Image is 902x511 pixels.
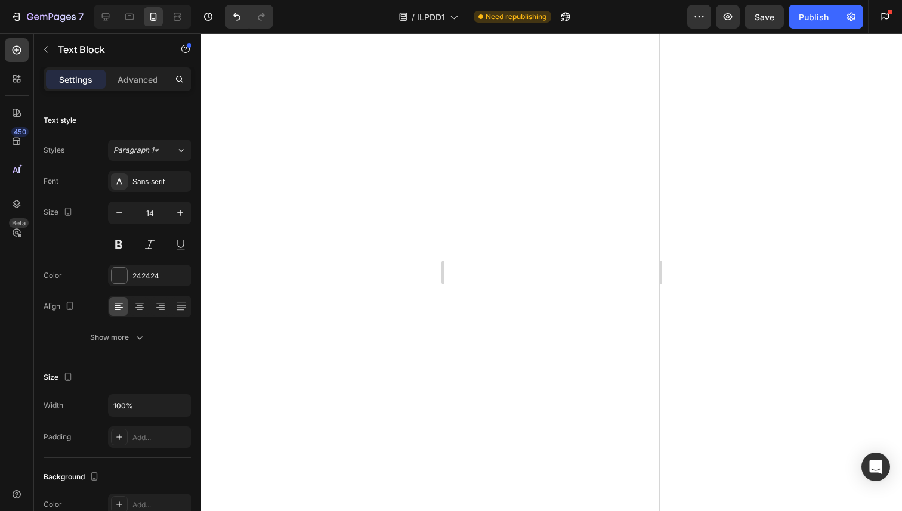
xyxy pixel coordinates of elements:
[799,11,829,23] div: Publish
[44,370,75,386] div: Size
[78,10,84,24] p: 7
[118,73,158,86] p: Advanced
[44,432,71,442] div: Padding
[132,271,189,281] div: 242424
[90,332,146,343] div: Show more
[745,5,784,29] button: Save
[225,5,273,29] div: Undo/Redo
[58,42,159,57] p: Text Block
[9,218,29,228] div: Beta
[44,400,63,411] div: Width
[755,12,774,22] span: Save
[44,299,77,315] div: Align
[59,73,92,86] p: Settings
[44,327,191,348] button: Show more
[113,145,159,156] span: Paragraph 1*
[5,5,89,29] button: 7
[44,115,76,126] div: Text style
[108,140,191,161] button: Paragraph 1*
[132,176,189,187] div: Sans-serif
[44,145,64,156] div: Styles
[44,270,62,281] div: Color
[444,33,659,511] iframe: Design area
[132,432,189,443] div: Add...
[486,11,546,22] span: Need republishing
[44,176,58,187] div: Font
[412,11,415,23] span: /
[417,11,445,23] span: ILPDD1
[861,453,890,481] div: Open Intercom Messenger
[132,500,189,510] div: Add...
[44,469,101,485] div: Background
[44,499,62,510] div: Color
[789,5,839,29] button: Publish
[44,205,75,221] div: Size
[109,395,191,416] input: Auto
[11,127,29,137] div: 450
